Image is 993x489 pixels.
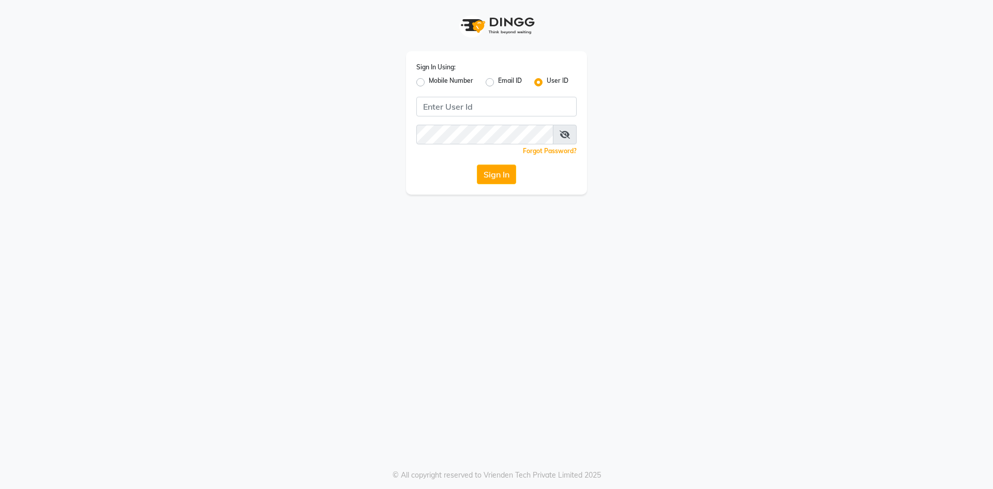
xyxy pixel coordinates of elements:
input: Username [416,125,553,144]
label: Sign In Using: [416,63,456,72]
input: Username [416,97,577,116]
label: Email ID [498,76,522,88]
label: User ID [547,76,568,88]
label: Mobile Number [429,76,473,88]
a: Forgot Password? [523,147,577,155]
img: logo1.svg [455,10,538,41]
button: Sign In [477,165,516,184]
